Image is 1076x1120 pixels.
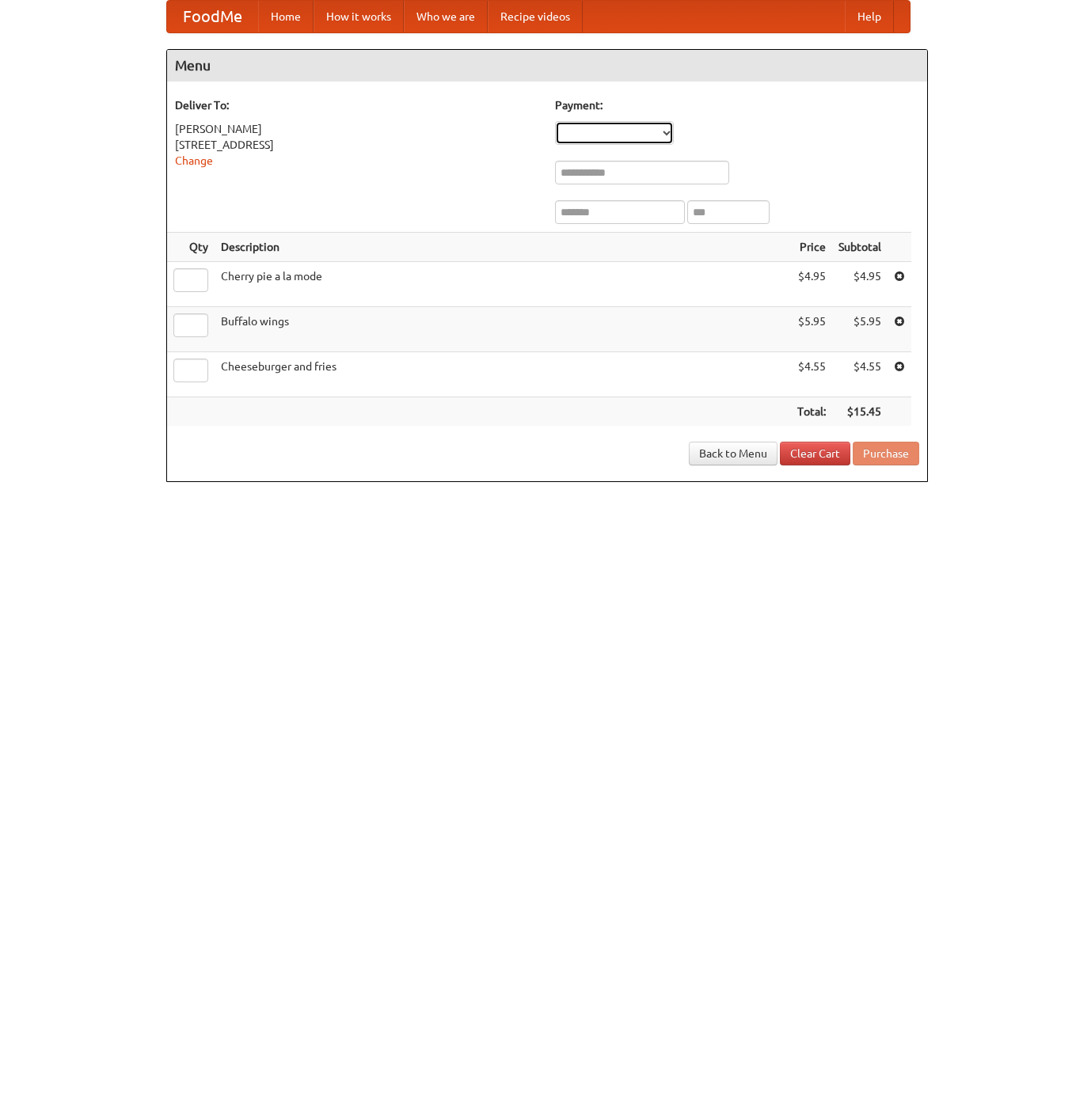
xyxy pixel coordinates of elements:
[404,1,488,32] a: Who we are
[215,262,791,307] td: Cherry pie a la mode
[175,154,213,167] a: Change
[175,97,539,113] h5: Deliver To:
[791,262,832,307] td: $4.95
[167,233,215,262] th: Qty
[780,442,850,465] a: Clear Cart
[853,442,919,465] button: Purchase
[258,1,314,32] a: Home
[791,397,832,427] th: Total:
[175,137,539,153] div: [STREET_ADDRESS]
[314,1,404,32] a: How it works
[832,262,888,307] td: $4.95
[832,233,888,262] th: Subtotal
[791,307,832,352] td: $5.95
[167,1,258,32] a: FoodMe
[832,307,888,352] td: $5.95
[689,442,778,465] a: Back to Menu
[832,352,888,397] td: $4.55
[791,233,832,262] th: Price
[167,50,927,82] h4: Menu
[215,233,791,262] th: Description
[845,1,894,32] a: Help
[488,1,583,32] a: Recipe videos
[791,352,832,397] td: $4.55
[215,307,791,352] td: Buffalo wings
[175,121,539,137] div: [PERSON_NAME]
[215,352,791,397] td: Cheeseburger and fries
[555,97,919,113] h5: Payment:
[832,397,888,427] th: $15.45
